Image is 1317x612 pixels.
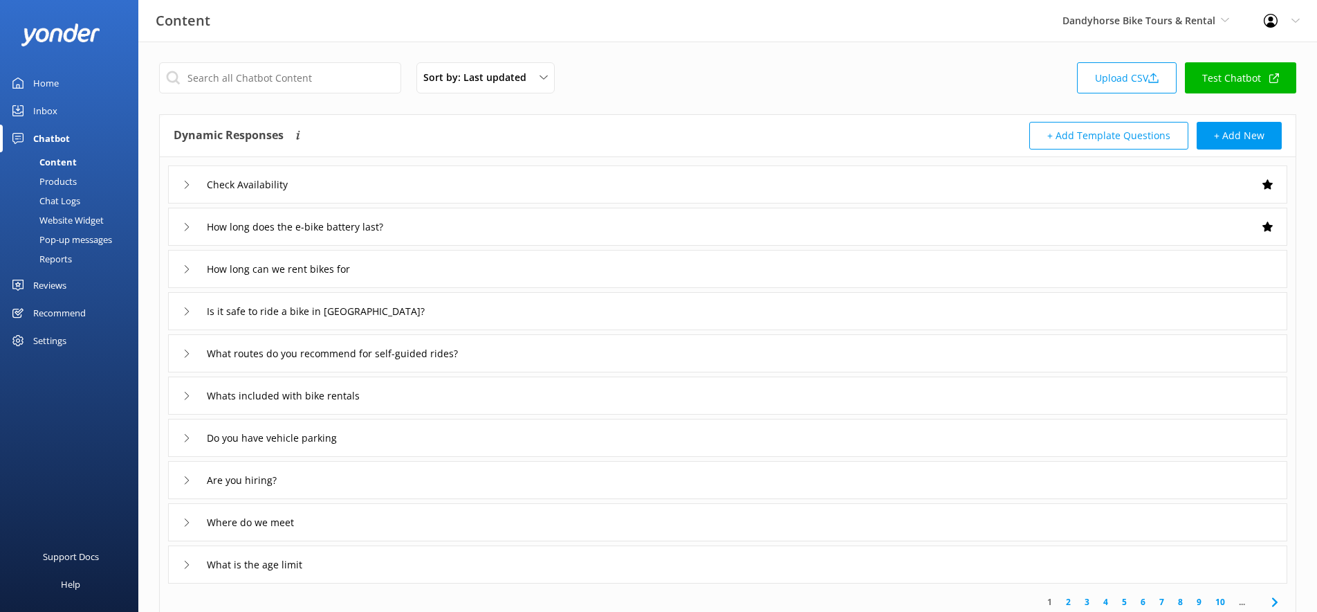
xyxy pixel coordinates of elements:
a: Products [8,172,138,191]
a: Website Widget [8,210,138,230]
button: + Add Template Questions [1029,122,1188,150]
span: Dandyhorse Bike Tours & Rental [1062,14,1215,27]
button: + Add New [1197,122,1282,150]
div: Pop-up messages [8,230,112,249]
h3: Content [156,10,210,32]
a: Reports [8,249,138,269]
div: Support Docs [43,543,99,570]
div: Chat Logs [8,191,80,210]
div: Reports [8,249,72,269]
input: Search all Chatbot Content [159,62,401,93]
a: 5 [1115,595,1134,609]
a: 9 [1190,595,1208,609]
span: Sort by: Last updated [423,70,535,85]
a: Test Chatbot [1185,62,1296,93]
img: yonder-white-logo.png [21,24,100,46]
a: 10 [1208,595,1232,609]
a: 6 [1134,595,1152,609]
a: 2 [1059,595,1078,609]
div: Website Widget [8,210,104,230]
a: 7 [1152,595,1171,609]
a: 8 [1171,595,1190,609]
div: Products [8,172,77,191]
div: Home [33,69,59,97]
span: ... [1232,595,1252,609]
div: Recommend [33,299,86,327]
div: Content [8,152,77,172]
a: Content [8,152,138,172]
div: Reviews [33,271,66,299]
h4: Dynamic Responses [174,122,284,150]
a: 3 [1078,595,1096,609]
a: Upload CSV [1077,62,1177,93]
div: Inbox [33,97,57,125]
a: 4 [1096,595,1115,609]
div: Settings [33,327,66,354]
a: 1 [1040,595,1059,609]
div: Help [61,570,80,598]
div: Chatbot [33,125,70,152]
a: Pop-up messages [8,230,138,249]
a: Chat Logs [8,191,138,210]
